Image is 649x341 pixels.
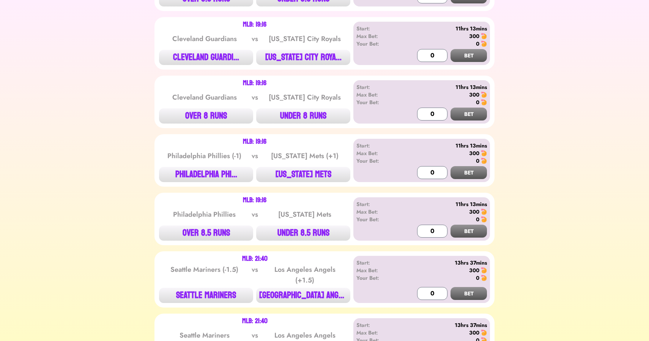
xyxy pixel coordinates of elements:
[166,264,243,285] div: Seattle Mariners (-1.5)
[356,266,400,274] div: Max Bet:
[481,330,487,336] img: 🍤
[356,329,400,336] div: Max Bet:
[400,259,487,266] div: 13hrs 37mins
[356,274,400,282] div: Your Bet:
[356,259,400,266] div: Start:
[250,330,260,341] div: vs
[469,208,479,216] div: 300
[476,216,479,223] div: 0
[451,49,487,62] button: BET
[266,92,343,103] div: [US_STATE] City Royals
[481,99,487,105] img: 🍤
[451,225,487,238] button: BET
[250,33,260,44] div: vs
[243,139,266,145] div: MLB: 19:16
[356,200,400,208] div: Start:
[356,91,400,98] div: Max Bet:
[356,83,400,91] div: Start:
[469,32,479,40] div: 300
[469,149,479,157] div: 300
[243,80,266,86] div: MLB: 19:16
[400,83,487,91] div: 11hrs 13mins
[159,108,253,124] button: OVER 8 RUNS
[481,150,487,156] img: 🍤
[481,209,487,215] img: 🍤
[256,108,350,124] button: UNDER 8 RUNS
[256,288,350,303] button: [GEOGRAPHIC_DATA] ANGE...
[469,329,479,336] div: 300
[266,264,343,285] div: Los Angeles Angels (+1.5)
[159,167,253,182] button: PHILADELPHIA PHI...
[266,33,343,44] div: [US_STATE] City Royals
[356,216,400,223] div: Your Bet:
[159,50,253,65] button: CLEVELAND GUARDI...
[266,209,343,220] div: [US_STATE] Mets
[166,92,243,103] div: Cleveland Guardians
[256,167,350,182] button: [US_STATE] METS
[481,275,487,281] img: 🍤
[356,149,400,157] div: Max Bet:
[451,108,487,121] button: BET
[476,40,479,48] div: 0
[356,25,400,32] div: Start:
[159,225,253,241] button: OVER 8.5 RUNS
[481,92,487,98] img: 🍤
[481,41,487,47] img: 🍤
[356,208,400,216] div: Max Bet:
[250,92,260,103] div: vs
[481,267,487,273] img: 🍤
[400,200,487,208] div: 11hrs 13mins
[451,166,487,179] button: BET
[250,209,260,220] div: vs
[356,98,400,106] div: Your Bet:
[469,266,479,274] div: 300
[476,274,479,282] div: 0
[356,40,400,48] div: Your Bet:
[481,216,487,222] img: 🍤
[356,142,400,149] div: Start:
[476,98,479,106] div: 0
[243,22,266,28] div: MLB: 19:16
[242,318,268,324] div: MLB: 21:40
[256,225,350,241] button: UNDER 8.5 RUNS
[400,142,487,149] div: 11hrs 13mins
[166,33,243,44] div: Cleveland Guardians
[166,330,243,341] div: Seattle Mariners
[242,256,268,262] div: MLB: 21:40
[266,330,343,341] div: Los Angeles Angels
[256,50,350,65] button: [US_STATE] CITY ROYA...
[250,151,260,161] div: vs
[166,151,243,161] div: Philadelphia Phillies (-1)
[356,32,400,40] div: Max Bet:
[159,288,253,303] button: SEATTLE MARINERS
[481,158,487,164] img: 🍤
[476,157,479,165] div: 0
[356,157,400,165] div: Your Bet:
[166,209,243,220] div: Philadelphia Phillies
[481,33,487,39] img: 🍤
[451,287,487,300] button: BET
[243,197,266,203] div: MLB: 19:16
[250,264,260,285] div: vs
[266,151,343,161] div: [US_STATE] Mets (+1)
[400,25,487,32] div: 11hrs 13mins
[469,91,479,98] div: 300
[400,321,487,329] div: 13hrs 37mins
[356,321,400,329] div: Start:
